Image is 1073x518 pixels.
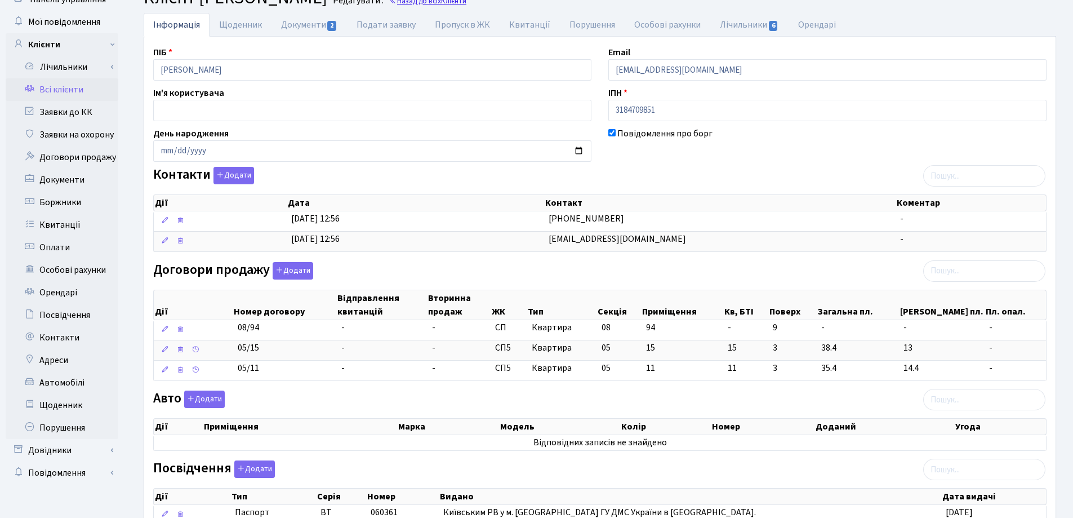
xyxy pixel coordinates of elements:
[425,13,500,37] a: Пропуск в ЖК
[773,362,812,375] span: 3
[13,56,118,78] a: Лічильники
[291,233,340,245] span: [DATE] 12:56
[773,342,812,355] span: 3
[527,290,596,320] th: Тип
[499,419,620,435] th: Модель
[903,321,980,334] span: -
[6,11,118,33] a: Мої повідомлення
[728,342,764,355] span: 15
[341,321,345,334] span: -
[154,435,1046,450] td: Відповідних записів не знайдено
[6,281,118,304] a: Орендарі
[184,391,225,408] button: Авто
[495,362,523,375] span: СП5
[532,362,593,375] span: Квартира
[432,342,435,354] span: -
[316,489,366,504] th: Серія
[495,321,523,334] span: СП
[532,321,593,334] span: Квартира
[6,371,118,394] a: Автомобілі
[327,21,336,31] span: 2
[710,13,788,37] a: Лічильники
[602,362,611,374] span: 05
[203,419,398,435] th: Приміщення
[768,290,817,320] th: Поверх
[366,489,439,504] th: Номер
[238,321,259,334] span: 08/94
[985,290,1046,320] th: Пл. опал.
[6,349,118,371] a: Адреси
[625,13,710,37] a: Особові рахунки
[728,362,764,375] span: 11
[6,259,118,281] a: Особові рахунки
[954,419,1046,435] th: Угода
[646,342,655,354] span: 15
[596,290,642,320] th: Секція
[341,362,345,374] span: -
[608,86,627,100] label: ІПН
[6,417,118,439] a: Порушення
[336,290,427,320] th: Відправлення квитанцій
[923,459,1045,480] input: Пошук...
[821,342,895,355] span: 38.4
[646,362,655,374] span: 11
[6,78,118,101] a: Всі клієнти
[6,439,118,462] a: Довідники
[6,394,118,417] a: Щоденник
[341,342,345,354] span: -
[154,290,233,320] th: Дії
[271,13,347,37] a: Документи
[6,326,118,349] a: Контакти
[549,233,686,245] span: [EMAIL_ADDRESS][DOMAIN_NAME]
[549,212,624,225] span: [PHONE_NUMBER]
[181,389,225,409] a: Додати
[287,195,545,211] th: Дата
[900,233,903,245] span: -
[544,195,896,211] th: Контакт
[500,13,560,37] a: Квитанції
[789,13,845,37] a: Орендарі
[821,362,895,375] span: 35.4
[154,419,203,435] th: Дії
[769,21,778,31] span: 6
[532,342,593,355] span: Квартира
[153,461,275,478] label: Посвідчення
[439,489,941,504] th: Видано
[230,489,316,504] th: Тип
[723,290,768,320] th: Кв, БТІ
[602,342,611,354] span: 05
[903,342,980,355] span: 13
[231,459,275,479] a: Додати
[6,304,118,326] a: Посвідчення
[432,321,435,334] span: -
[900,212,903,225] span: -
[6,236,118,259] a: Оплати
[814,419,955,435] th: Доданий
[6,191,118,214] a: Боржники
[923,389,1045,410] input: Пошук...
[154,489,230,504] th: Дії
[773,321,812,334] span: 9
[646,321,655,334] span: 94
[989,362,1041,375] span: -
[602,321,611,334] span: 08
[234,461,275,478] button: Посвідчення
[397,419,499,435] th: Марка
[211,165,254,185] a: Додати
[153,46,172,59] label: ПІБ
[641,290,723,320] th: Приміщення
[899,290,985,320] th: [PERSON_NAME] пл.
[903,362,980,375] span: 14.4
[153,86,224,100] label: Ім'я користувача
[6,169,118,191] a: Документи
[728,321,764,334] span: -
[989,321,1041,334] span: -
[989,342,1041,355] span: -
[896,195,1046,211] th: Коментар
[608,46,630,59] label: Email
[213,167,254,184] button: Контакти
[711,419,814,435] th: Номер
[273,262,313,280] button: Договори продажу
[620,419,711,435] th: Колір
[923,260,1045,282] input: Пошук...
